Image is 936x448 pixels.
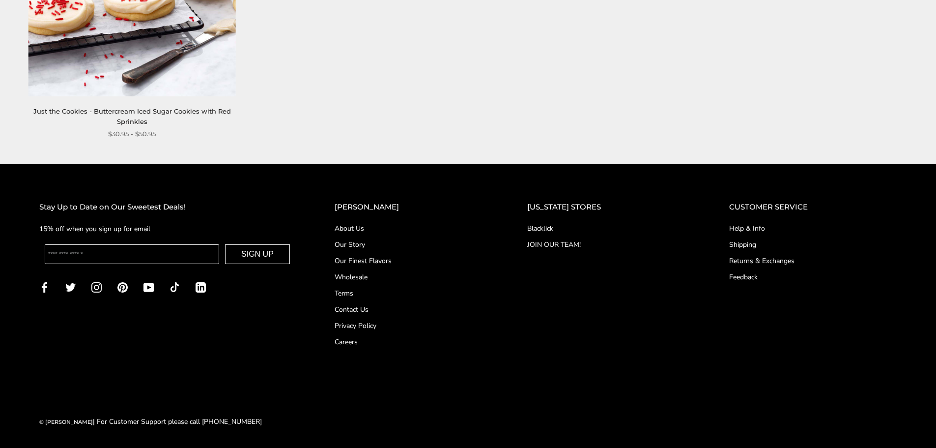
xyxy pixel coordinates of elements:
[729,272,897,282] a: Feedback
[108,129,156,139] span: $30.95 - $50.95
[143,281,154,293] a: YouTube
[335,321,488,331] a: Privacy Policy
[45,244,219,264] input: Enter your email
[729,223,897,234] a: Help & Info
[335,223,488,234] a: About Us
[729,256,897,266] a: Returns & Exchanges
[225,244,290,264] button: SIGN UP
[170,281,180,293] a: TikTok
[33,107,231,125] a: Just the Cookies - Buttercream Iced Sugar Cookies with Red Sprinkles
[196,281,206,293] a: LinkedIn
[729,201,897,213] h2: CUSTOMER SERVICE
[527,223,690,234] a: Blacklick
[335,256,488,266] a: Our Finest Flavors
[117,281,128,293] a: Pinterest
[65,281,76,293] a: Twitter
[335,201,488,213] h2: [PERSON_NAME]
[39,281,50,293] a: Facebook
[39,416,262,427] div: | For Customer Support please call [PHONE_NUMBER]
[39,201,295,213] h2: Stay Up to Date on Our Sweetest Deals!
[335,272,488,282] a: Wholesale
[8,411,102,440] iframe: Sign Up via Text for Offers
[335,239,488,250] a: Our Story
[335,288,488,299] a: Terms
[335,337,488,347] a: Careers
[39,223,295,235] p: 15% off when you sign up for email
[729,239,897,250] a: Shipping
[91,281,102,293] a: Instagram
[527,201,690,213] h2: [US_STATE] STORES
[335,304,488,315] a: Contact Us
[527,239,690,250] a: JOIN OUR TEAM!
